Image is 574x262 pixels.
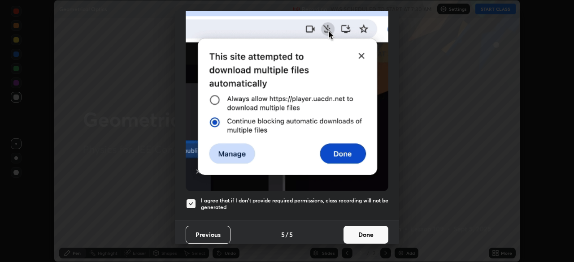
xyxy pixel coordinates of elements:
h5: I agree that if I don't provide required permissions, class recording will not be generated [201,197,388,211]
button: Previous [186,226,230,244]
button: Done [344,226,388,244]
h4: / [286,230,288,239]
h4: 5 [289,230,293,239]
h4: 5 [281,230,285,239]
